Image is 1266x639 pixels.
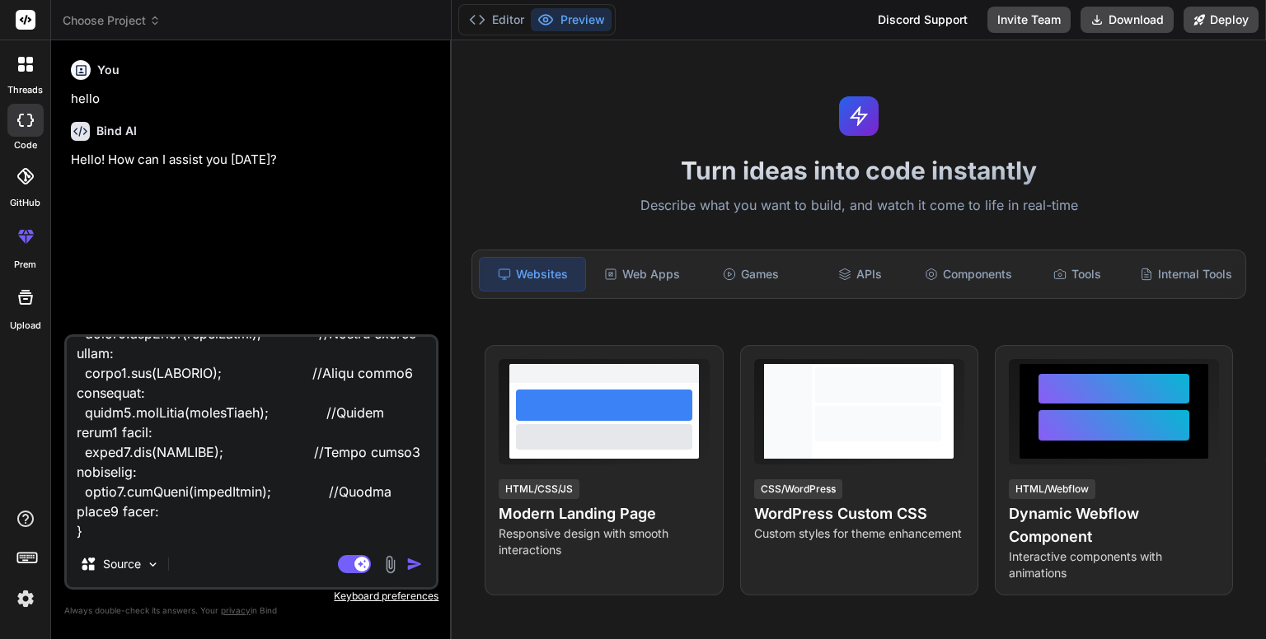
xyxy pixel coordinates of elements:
[462,156,1256,185] h1: Turn ideas into code instantly
[754,479,842,499] div: CSS/WordPress
[1009,479,1095,499] div: HTML/Webflow
[499,479,579,499] div: HTML/CSS/JS
[10,319,41,333] label: Upload
[1184,7,1259,33] button: Deploy
[12,585,40,613] img: settings
[96,123,137,139] h6: Bind AI
[868,7,978,33] div: Discord Support
[14,258,36,272] label: prem
[7,83,43,97] label: threads
[67,337,436,541] textarea: /*Loremip Dolorsi AM Con *Adipisc 0.9 *Elitsed do EIU Tempori */ //utlabor etd magnaal enim: #adm...
[97,62,120,78] h6: You
[146,557,160,571] img: Pick Models
[1133,257,1239,292] div: Internal Tools
[531,8,612,31] button: Preview
[462,195,1256,217] p: Describe what you want to build, and watch it come to life in real-time
[71,90,435,109] p: hello
[64,603,438,618] p: Always double-check its answers. Your in Bind
[103,556,141,572] p: Source
[1025,257,1130,292] div: Tools
[754,502,964,525] h4: WordPress Custom CSS
[499,525,709,558] p: Responsive design with smooth interactions
[589,257,695,292] div: Web Apps
[64,590,438,603] p: Keyboard preferences
[1009,548,1219,581] p: Interactive components with animations
[1009,502,1219,548] h4: Dynamic Webflow Component
[71,151,435,170] p: Hello! How can I assist you [DATE]?
[406,556,423,572] img: icon
[221,605,251,615] span: privacy
[14,138,37,152] label: code
[987,7,1071,33] button: Invite Team
[698,257,804,292] div: Games
[1081,7,1174,33] button: Download
[10,196,40,210] label: GitHub
[381,555,400,574] img: attachment
[479,257,586,292] div: Websites
[462,8,531,31] button: Editor
[499,502,709,525] h4: Modern Landing Page
[63,12,161,29] span: Choose Project
[754,525,964,542] p: Custom styles for theme enhancement
[807,257,912,292] div: APIs
[916,257,1021,292] div: Components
